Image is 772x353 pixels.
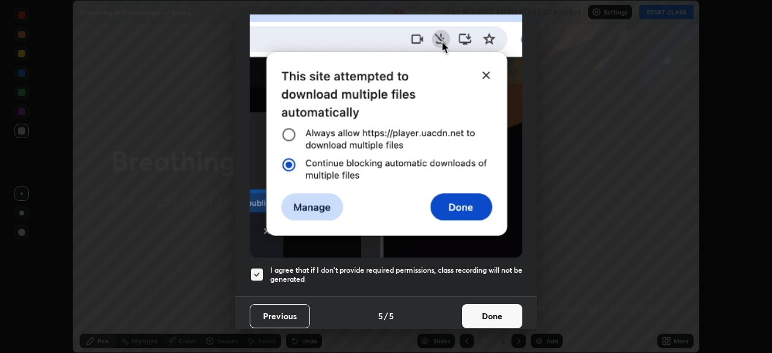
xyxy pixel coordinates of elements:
button: Previous [250,304,310,328]
h4: / [384,310,388,322]
button: Done [462,304,522,328]
h4: 5 [378,310,383,322]
h5: I agree that if I don't provide required permissions, class recording will not be generated [270,266,522,284]
h4: 5 [389,310,394,322]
